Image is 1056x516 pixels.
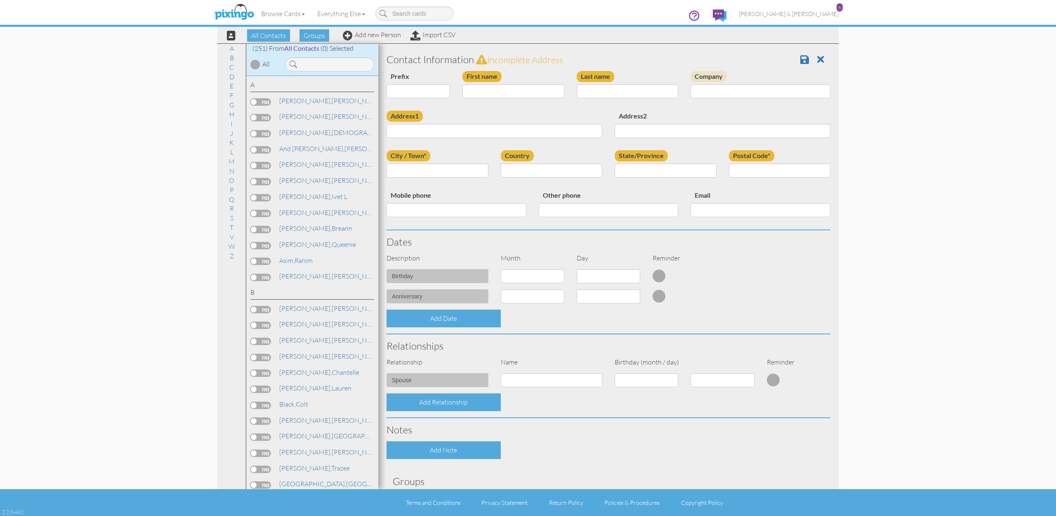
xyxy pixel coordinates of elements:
label: Last name [577,71,614,82]
span: [PERSON_NAME] & [PERSON_NAME] [739,10,839,17]
a: Rahim [278,256,313,265]
a: [PERSON_NAME] [278,208,384,218]
div: Reminder [646,253,722,263]
div: Month [495,253,570,263]
a: C [225,62,238,72]
a: Queenie [278,239,357,249]
div: 2.2.0-462 [2,508,24,516]
span: [PERSON_NAME], [279,384,332,392]
a: [GEOGRAPHIC_DATA] [278,479,412,489]
span: [PERSON_NAME], [279,448,332,456]
a: D [225,72,238,82]
a: L [226,147,238,157]
a: Q [225,194,238,204]
a: Privacy Statement [481,499,528,506]
span: [PERSON_NAME], [279,304,332,312]
span: [PERSON_NAME], [279,464,331,472]
div: (251) From [246,44,378,53]
div: 6 [837,3,843,12]
a: Import CSV [410,31,455,39]
a: [PERSON_NAME] [278,415,384,425]
span: [PERSON_NAME], [279,128,332,137]
a: Breann [278,223,353,233]
a: Colt [278,399,309,409]
label: State/Province [615,150,668,161]
span: [PERSON_NAME], [279,336,332,344]
a: [GEOGRAPHIC_DATA] [278,431,398,441]
input: (e.g. Friend, Daughter) [387,373,488,387]
span: [PERSON_NAME], [279,320,332,328]
div: Relationship [380,357,495,367]
a: W [224,241,239,251]
label: Mobile phone [387,190,435,201]
a: Return Policy [549,499,583,506]
span: [GEOGRAPHIC_DATA], [279,480,346,488]
img: comments.svg [713,9,726,22]
h3: Relationships [387,341,830,351]
label: Postal Code* [729,150,774,161]
a: F [226,90,238,100]
h3: Contact Information [387,54,830,65]
a: [PERSON_NAME] [278,144,455,154]
a: T [226,222,238,232]
a: B [226,53,238,63]
span: [PERSON_NAME], [279,432,332,440]
a: Chantelle [278,367,360,377]
div: All [262,59,270,69]
a: Add new Person [343,31,401,39]
a: I [226,119,237,129]
a: [PERSON_NAME] [278,335,384,345]
a: [PERSON_NAME] [278,159,384,169]
label: Prefix [387,71,413,82]
h3: Groups [393,476,824,487]
span: [PERSON_NAME], [279,160,332,168]
a: [PERSON_NAME] [278,351,384,361]
span: [PERSON_NAME], [279,208,332,217]
a: Trazee [278,463,351,473]
div: Birthday (month / day) [608,357,761,367]
a: [PERSON_NAME] [278,111,384,121]
a: S [226,213,238,223]
div: B [250,288,374,300]
a: K [225,137,238,147]
a: [PERSON_NAME] [278,447,384,457]
a: Browse Cards [255,3,311,24]
a: Terms and Conditions [406,499,460,506]
span: [PERSON_NAME], [279,272,332,280]
a: [PERSON_NAME] [278,271,384,281]
label: Address2 [615,111,651,122]
div: Add Relationship [387,393,501,411]
label: First name [462,71,502,82]
span: [PERSON_NAME], [279,416,332,424]
a: Policies & Procedures [604,499,660,506]
label: Email [691,190,714,201]
a: R [226,204,238,213]
span: [PERSON_NAME], [279,97,332,105]
span: [PERSON_NAME], [279,352,332,360]
a: E [226,81,238,91]
span: [PERSON_NAME], [279,176,332,185]
a: Everything Else [311,3,371,24]
a: A [226,43,238,53]
a: Z [226,251,238,261]
a: [PERSON_NAME] [278,175,384,185]
img: pixingo logo [212,2,256,23]
h3: Notes [387,424,830,435]
span: All Contacts [284,44,319,52]
a: N [225,166,238,176]
label: Country [501,150,534,161]
label: Address1 [387,111,423,122]
span: All Contacts [247,29,290,42]
span: [PERSON_NAME], [279,112,332,121]
a: Ivet L [278,192,348,201]
div: Add Date [387,310,501,327]
span: Asim, [279,256,295,265]
a: P [226,185,238,195]
span: [PERSON_NAME], [279,368,332,376]
h3: Dates [387,237,830,247]
div: Description [380,253,495,263]
a: H [225,109,238,119]
a: [PERSON_NAME] [278,303,384,313]
a: Copyright Policy [681,499,723,506]
span: Black, [279,400,296,408]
